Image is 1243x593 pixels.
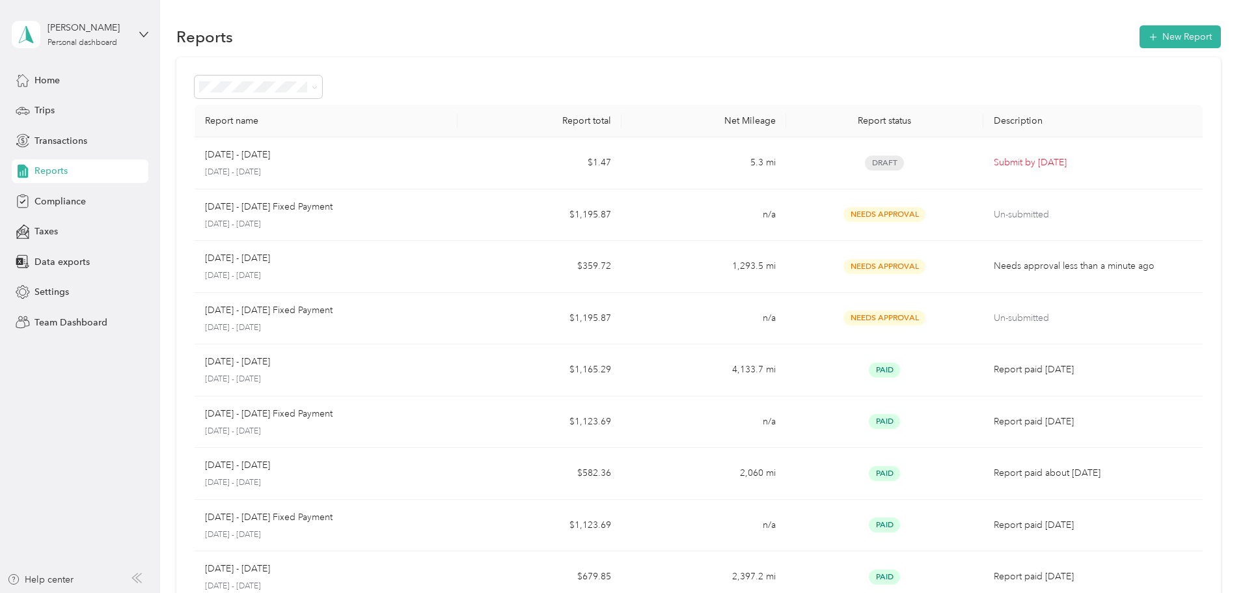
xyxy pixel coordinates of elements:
[994,518,1192,532] p: Report paid [DATE]
[458,396,621,448] td: $1,123.69
[34,74,60,87] span: Home
[983,105,1203,137] th: Description
[205,407,333,421] p: [DATE] - [DATE] Fixed Payment
[195,105,458,137] th: Report name
[865,156,904,171] span: Draft
[48,21,129,34] div: [PERSON_NAME]
[458,189,621,241] td: $1,195.87
[34,255,90,269] span: Data exports
[7,573,74,586] button: Help center
[205,200,333,214] p: [DATE] - [DATE] Fixed Payment
[869,363,900,378] span: Paid
[205,148,270,162] p: [DATE] - [DATE]
[458,105,621,137] th: Report total
[1170,520,1243,593] iframe: Everlance-gr Chat Button Frame
[621,396,785,448] td: n/a
[994,363,1192,377] p: Report paid [DATE]
[205,303,333,318] p: [DATE] - [DATE] Fixed Payment
[458,241,621,293] td: $359.72
[1140,25,1221,48] button: New Report
[869,466,900,481] span: Paid
[205,355,270,369] p: [DATE] - [DATE]
[994,208,1192,222] p: Un-submitted
[458,293,621,345] td: $1,195.87
[205,529,447,541] p: [DATE] - [DATE]
[48,39,117,47] div: Personal dashboard
[458,500,621,552] td: $1,123.69
[621,189,785,241] td: n/a
[205,219,447,230] p: [DATE] - [DATE]
[205,426,447,437] p: [DATE] - [DATE]
[621,500,785,552] td: n/a
[176,30,233,44] h1: Reports
[869,570,900,585] span: Paid
[458,448,621,500] td: $582.36
[621,293,785,345] td: n/a
[34,316,107,329] span: Team Dashboard
[205,322,447,334] p: [DATE] - [DATE]
[843,259,925,274] span: Needs Approval
[621,241,785,293] td: 1,293.5 mi
[205,581,447,592] p: [DATE] - [DATE]
[205,251,270,266] p: [DATE] - [DATE]
[205,477,447,489] p: [DATE] - [DATE]
[205,562,270,576] p: [DATE] - [DATE]
[994,311,1192,325] p: Un-submitted
[994,415,1192,429] p: Report paid [DATE]
[994,259,1192,273] p: Needs approval less than a minute ago
[869,517,900,532] span: Paid
[843,310,925,325] span: Needs Approval
[205,458,270,473] p: [DATE] - [DATE]
[34,195,86,208] span: Compliance
[994,570,1192,584] p: Report paid [DATE]
[797,115,973,126] div: Report status
[34,225,58,238] span: Taxes
[34,103,55,117] span: Trips
[458,137,621,189] td: $1.47
[34,164,68,178] span: Reports
[458,344,621,396] td: $1,165.29
[994,466,1192,480] p: Report paid about [DATE]
[205,167,447,178] p: [DATE] - [DATE]
[205,510,333,525] p: [DATE] - [DATE] Fixed Payment
[34,134,87,148] span: Transactions
[621,448,785,500] td: 2,060 mi
[621,137,785,189] td: 5.3 mi
[621,344,785,396] td: 4,133.7 mi
[205,374,447,385] p: [DATE] - [DATE]
[843,207,925,222] span: Needs Approval
[994,156,1192,170] p: Submit by [DATE]
[621,105,785,137] th: Net Mileage
[34,285,69,299] span: Settings
[205,270,447,282] p: [DATE] - [DATE]
[869,414,900,429] span: Paid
